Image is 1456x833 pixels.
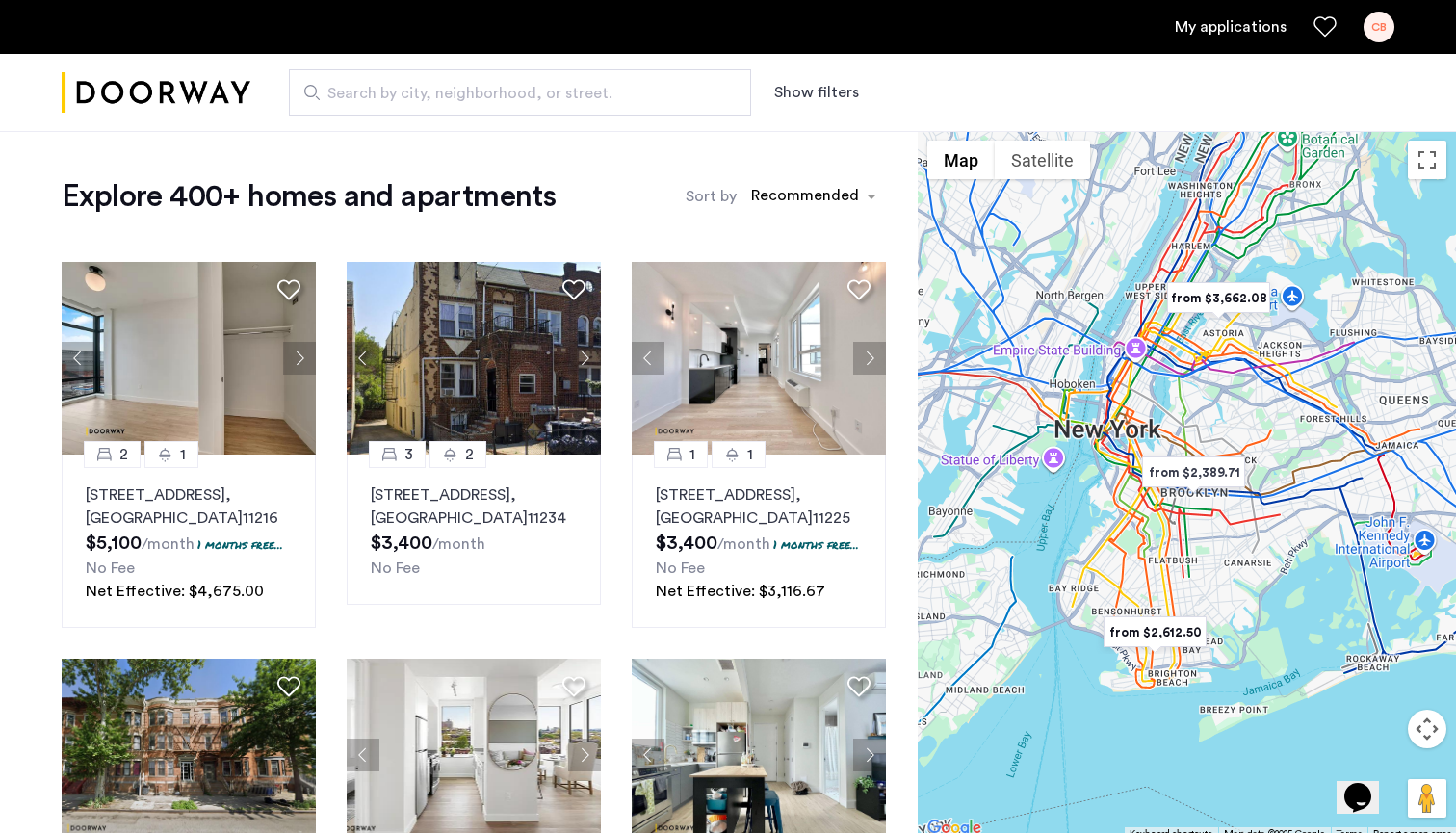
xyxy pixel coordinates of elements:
[774,81,859,104] button: Show or hide filters
[1134,451,1253,494] div: from $2,389.71
[119,443,128,466] span: 2
[86,483,292,530] p: [STREET_ADDRESS] 11216
[62,177,556,216] h1: Explore 400+ homes and apartments
[632,455,886,628] a: 11[STREET_ADDRESS], [GEOGRAPHIC_DATA]112251 months free...No FeeNet Effective: $3,116.67
[180,443,186,466] span: 1
[748,184,859,212] div: Recommended
[632,342,664,375] button: Previous apartment
[1096,611,1214,654] div: from $2,612.50
[371,483,577,530] p: [STREET_ADDRESS] 11234
[371,534,432,553] span: $3,400
[62,262,316,455] img: 2016_638673975962267132.jpeg
[568,739,601,771] button: Next apartment
[327,82,697,105] span: Search by city, neighborhood, or street.
[1175,15,1287,39] a: My application
[62,455,316,628] a: 21[STREET_ADDRESS], [GEOGRAPHIC_DATA]112161 months free...No FeeNet Effective: $4,675.00
[853,739,886,771] button: Next apartment
[371,560,420,576] span: No Fee
[1337,756,1398,814] iframe: chat widget
[1313,15,1337,39] a: Favorites
[632,739,664,771] button: Previous apartment
[717,536,770,552] sub: /month
[656,534,717,553] span: $3,400
[568,342,601,375] button: Next apartment
[656,483,862,530] p: [STREET_ADDRESS] 11225
[689,443,695,466] span: 1
[1159,276,1278,320] div: from $3,662.08
[465,443,474,466] span: 2
[927,141,995,179] button: Show street map
[347,455,601,605] a: 32[STREET_ADDRESS], [GEOGRAPHIC_DATA]11234No Fee
[142,536,195,552] sub: /month
[632,262,886,455] img: 2014_638467240162182106.jpeg
[62,57,250,129] a: Cazamio logo
[404,443,413,466] span: 3
[86,534,142,553] span: $5,100
[347,342,379,375] button: Previous apartment
[283,342,316,375] button: Next apartment
[347,739,379,771] button: Previous apartment
[656,584,825,599] span: Net Effective: $3,116.67
[62,342,94,375] button: Previous apartment
[86,584,264,599] span: Net Effective: $4,675.00
[1408,141,1446,179] button: Toggle fullscreen view
[86,560,135,576] span: No Fee
[1408,710,1446,748] button: Map camera controls
[197,536,283,553] p: 1 months free...
[62,57,250,129] img: logo
[1408,779,1446,818] button: Drag Pegman onto the map to open Street View
[853,342,886,375] button: Next apartment
[773,536,859,553] p: 1 months free...
[1364,12,1394,42] div: CB
[656,560,705,576] span: No Fee
[741,179,886,214] ng-select: sort-apartment
[347,262,601,455] img: 2016_638484540295233130.jpeg
[995,141,1090,179] button: Show satellite imagery
[686,185,737,208] label: Sort by
[432,536,485,552] sub: /month
[289,69,751,116] input: Apartment Search
[747,443,753,466] span: 1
